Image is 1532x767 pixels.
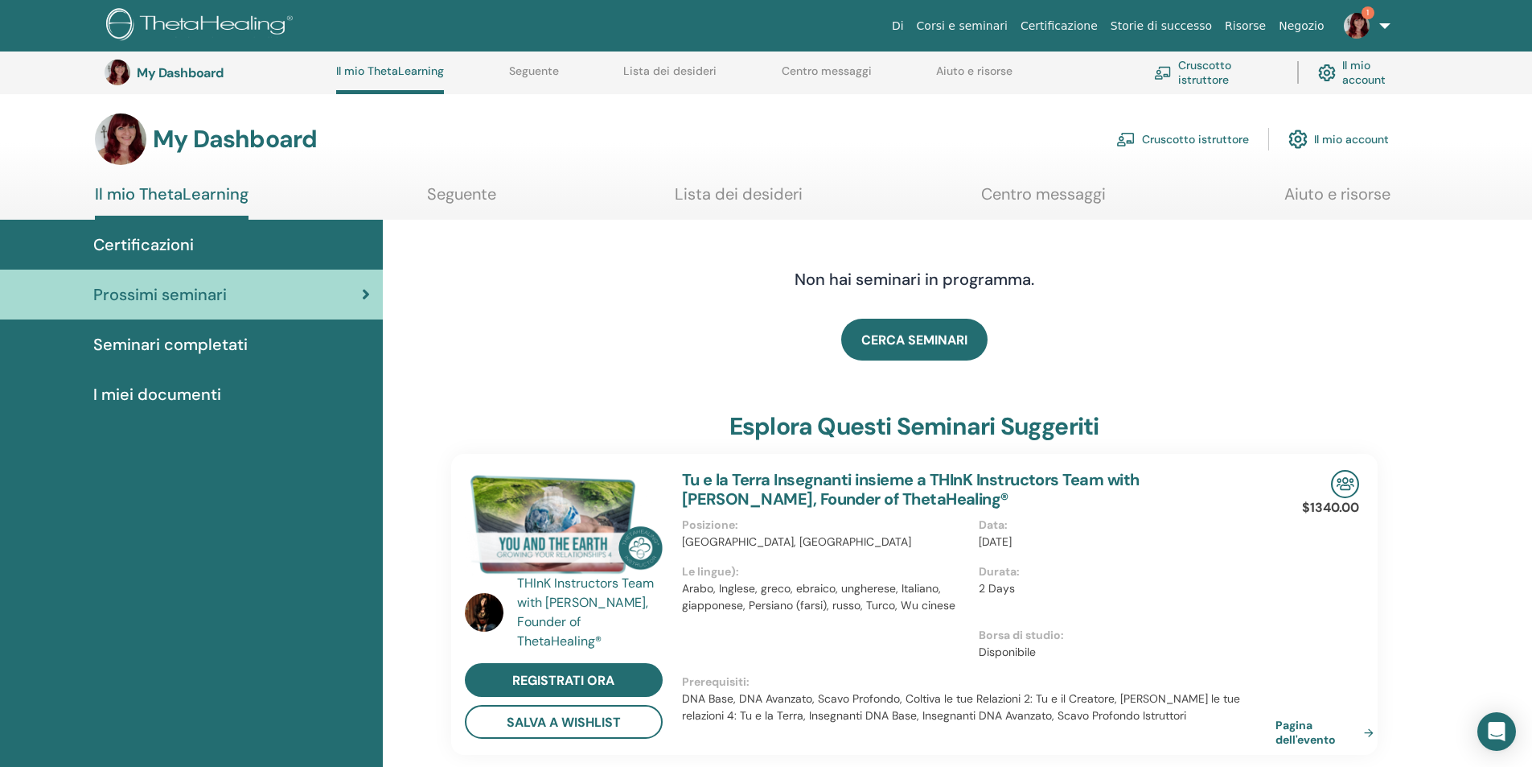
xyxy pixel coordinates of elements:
a: Cruscotto istruttore [1154,55,1278,90]
p: Disponibile [979,644,1266,661]
a: Risorse [1218,11,1272,41]
a: Aiuto e risorse [936,64,1012,90]
span: Prossimi seminari [93,282,227,307]
img: default.png [1344,13,1370,39]
a: Seguente [509,64,559,90]
a: Certificazione [1014,11,1104,41]
img: chalkboard-teacher.svg [1116,132,1136,146]
span: Seminari completati [93,332,248,357]
img: In-Person Seminar [1331,470,1359,498]
p: Data : [979,517,1266,534]
div: Open Intercom Messenger [1477,712,1516,751]
img: logo.png [106,8,298,44]
img: chalkboard-teacher.svg [1154,66,1172,80]
a: Seguente [427,184,496,216]
a: Il mio ThetaLearning [336,64,444,94]
img: default.png [95,113,146,165]
img: cog.svg [1288,126,1308,153]
span: I miei documenti [93,382,221,406]
a: Il mio account [1288,122,1389,157]
a: Di [885,11,910,41]
p: Durata : [979,563,1266,580]
a: Il mio account [1318,55,1411,90]
a: Centro messaggi [981,184,1106,216]
a: Corsi e seminari [910,11,1014,41]
h4: Non hai seminari in programma. [661,270,1168,289]
a: Tu e la Terra Insegnanti insieme a THInK Instructors Team with [PERSON_NAME], Founder of ThetaHea... [682,469,1140,509]
p: Prerequisiti : [682,674,1275,691]
a: Registrati ora [465,663,663,697]
p: Arabo, Inglese, greco, ebraico, ungherese, Italiano, giapponese, Persiano (farsi), russo, Turco, ... [682,580,969,614]
p: [GEOGRAPHIC_DATA], [GEOGRAPHIC_DATA] [682,534,969,551]
h3: My Dashboard [153,125,317,154]
p: Borsa di studio : [979,627,1266,644]
p: Posizione : [682,517,969,534]
p: [DATE] [979,534,1266,551]
span: Certificazioni [93,233,194,257]
span: 1 [1362,6,1374,19]
span: CERCA SEMINARI [861,332,967,348]
a: Aiuto e risorse [1284,184,1390,216]
p: DNA Base, DNA Avanzato, Scavo Profondo, Coltiva le tue Relazioni 2: Tu e il Creatore, [PERSON_NAM... [682,691,1275,724]
a: Centro messaggi [782,64,872,90]
button: Salva a Wishlist [465,705,663,739]
img: cog.svg [1318,60,1336,86]
a: CERCA SEMINARI [841,319,988,361]
a: Storie di successo [1104,11,1218,41]
img: Tu e la Terra Insegnanti [465,470,663,579]
img: default.jpg [465,593,503,632]
p: Le lingue) : [682,563,969,580]
span: Registrati ora [512,672,614,689]
img: default.png [105,60,130,85]
a: Pagina dell'evento [1275,718,1380,747]
a: Lista dei desideri [623,64,717,90]
p: $1340.00 [1302,498,1359,518]
h3: Esplora questi seminari suggeriti [729,412,1099,441]
a: Cruscotto istruttore [1116,122,1249,157]
h3: My Dashboard [137,65,298,80]
a: Lista dei desideri [675,184,803,216]
p: 2 Days [979,580,1266,597]
a: THInK Instructors Team with [PERSON_NAME], Founder of ThetaHealing® [517,574,666,651]
a: Il mio ThetaLearning [95,184,248,220]
a: Negozio [1272,11,1330,41]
